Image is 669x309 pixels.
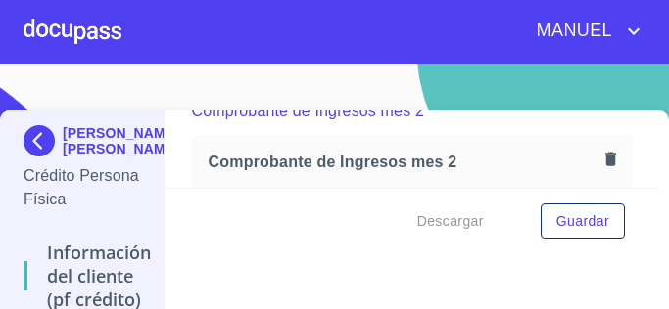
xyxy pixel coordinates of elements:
[556,209,609,234] span: Guardar
[409,203,492,240] button: Descargar
[24,164,140,211] p: Crédito Persona Física
[24,125,140,164] div: [PERSON_NAME] [PERSON_NAME]
[541,203,625,240] button: Guardar
[522,16,645,47] button: account of current user
[417,209,484,234] span: Descargar
[24,125,63,156] img: Docupass spot blue
[192,100,424,123] p: Comprobante de Ingresos mes 2
[63,125,179,156] p: [PERSON_NAME] [PERSON_NAME]
[522,16,622,47] span: MANUEL
[209,152,597,172] span: Comprobante de Ingresos mes 2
